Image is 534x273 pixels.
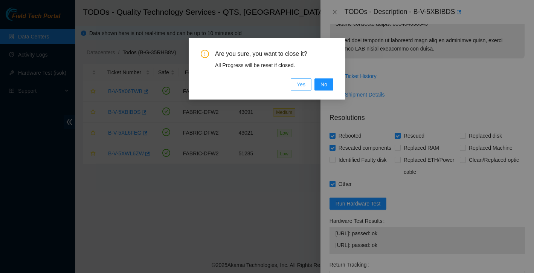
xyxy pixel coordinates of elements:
span: Yes [297,80,305,89]
div: All Progress will be reset if closed. [215,61,333,69]
span: exclamation-circle [201,50,209,58]
button: Yes [291,78,311,90]
button: No [314,78,333,90]
span: Are you sure, you want to close it? [215,50,333,58]
span: No [320,80,327,89]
